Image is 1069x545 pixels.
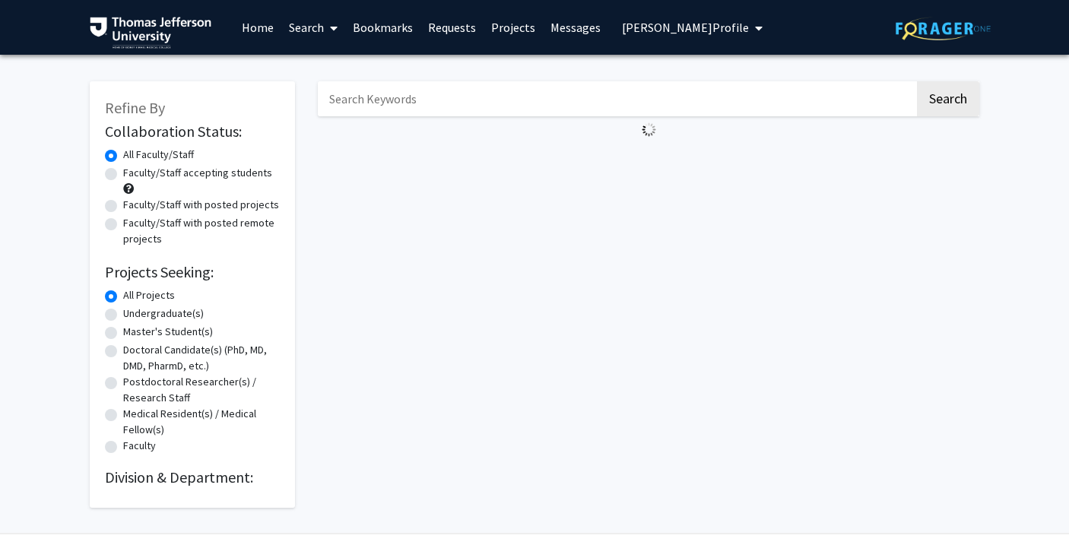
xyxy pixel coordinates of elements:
a: Projects [484,1,543,54]
a: Search [281,1,345,54]
label: Master's Student(s) [123,324,213,340]
img: Loading [636,116,662,143]
nav: Page navigation [318,143,979,178]
label: Faculty/Staff with posted projects [123,197,279,213]
a: Home [234,1,281,54]
a: Messages [543,1,608,54]
h2: Projects Seeking: [105,263,280,281]
input: Search Keywords [318,81,915,116]
img: Thomas Jefferson University Logo [90,17,211,49]
a: Bookmarks [345,1,420,54]
button: Search [917,81,979,116]
img: ForagerOne Logo [896,17,991,40]
label: Faculty [123,438,156,454]
label: Faculty/Staff accepting students [123,165,272,181]
a: Requests [420,1,484,54]
label: All Projects [123,287,175,303]
label: Faculty/Staff with posted remote projects [123,215,280,247]
h2: Collaboration Status: [105,122,280,141]
span: Refine By [105,98,165,117]
label: Undergraduate(s) [123,306,204,322]
label: Doctoral Candidate(s) (PhD, MD, DMD, PharmD, etc.) [123,342,280,374]
label: Medical Resident(s) / Medical Fellow(s) [123,406,280,438]
h2: Division & Department: [105,468,280,486]
span: [PERSON_NAME] Profile [622,20,749,35]
label: Postdoctoral Researcher(s) / Research Staff [123,374,280,406]
label: All Faculty/Staff [123,147,194,163]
